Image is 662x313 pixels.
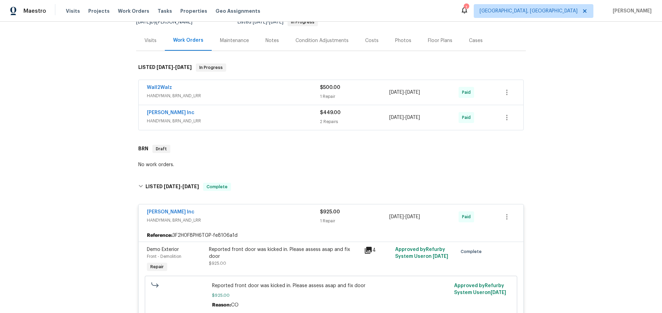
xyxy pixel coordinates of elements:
[23,8,46,14] span: Maestro
[320,93,389,100] div: 1 Repair
[146,183,199,191] h6: LISTED
[147,92,320,99] span: HANDYMAN, BRN_AND_LRR
[364,246,391,254] div: 4
[320,118,389,125] div: 2 Repairs
[405,115,420,120] span: [DATE]
[66,8,80,14] span: Visits
[238,20,318,24] span: Listed
[136,176,526,198] div: LISTED [DATE]-[DATE]Complete
[138,145,148,153] h6: BRN
[148,263,167,270] span: Repair
[88,8,110,14] span: Projects
[118,8,149,14] span: Work Orders
[147,247,179,252] span: Demo Exterior
[147,85,172,90] a: Wall2Walz
[215,8,260,14] span: Geo Assignments
[389,114,420,121] span: -
[180,8,207,14] span: Properties
[320,85,340,90] span: $500.00
[138,63,192,72] h6: LISTED
[389,214,404,219] span: [DATE]
[389,115,404,120] span: [DATE]
[365,37,379,44] div: Costs
[136,18,201,26] div: by [PERSON_NAME]
[491,290,506,295] span: [DATE]
[395,37,411,44] div: Photos
[253,20,267,24] span: [DATE]
[480,8,578,14] span: [GEOGRAPHIC_DATA], [GEOGRAPHIC_DATA]
[295,37,349,44] div: Condition Adjustments
[320,218,389,224] div: 1 Repair
[212,303,231,307] span: Reason:
[464,4,469,11] div: 1
[389,213,420,220] span: -
[147,254,181,259] span: Front - Demolition
[209,261,226,265] span: $925.00
[428,37,452,44] div: Floor Plans
[153,145,170,152] span: Draft
[204,183,230,190] span: Complete
[462,114,473,121] span: Paid
[212,282,450,289] span: Reported front door was kicked in. Please assess asap and fix door
[139,229,523,242] div: 3F2H0F8PH6TGP-fe8106a1d
[220,37,249,44] div: Maintenance
[157,65,173,70] span: [DATE]
[147,210,194,214] a: [PERSON_NAME] Inc
[265,37,279,44] div: Notes
[320,210,340,214] span: $925.00
[469,37,483,44] div: Cases
[173,37,203,44] div: Work Orders
[389,89,420,96] span: -
[212,292,450,299] span: $925.00
[182,184,199,189] span: [DATE]
[136,20,151,24] span: [DATE]
[175,65,192,70] span: [DATE]
[433,254,448,259] span: [DATE]
[147,217,320,224] span: HANDYMAN, BRN_AND_LRR
[320,110,341,115] span: $449.00
[405,90,420,95] span: [DATE]
[209,246,360,260] div: Reported front door was kicked in. Please assess asap and fix door
[405,214,420,219] span: [DATE]
[253,20,283,24] span: -
[454,283,506,295] span: Approved by Refurby System User on
[164,184,180,189] span: [DATE]
[395,247,448,259] span: Approved by Refurby System User on
[462,89,473,96] span: Paid
[231,303,239,307] span: CO
[136,57,526,79] div: LISTED [DATE]-[DATE]In Progress
[147,110,194,115] a: [PERSON_NAME] Inc
[461,248,484,255] span: Complete
[136,138,526,160] div: BRN Draft
[144,37,157,44] div: Visits
[147,118,320,124] span: HANDYMAN, BRN_AND_LRR
[197,64,225,71] span: In Progress
[158,9,172,13] span: Tasks
[389,90,404,95] span: [DATE]
[610,8,652,14] span: [PERSON_NAME]
[164,184,199,189] span: -
[462,213,473,220] span: Paid
[138,161,524,168] div: No work orders.
[288,20,317,24] span: In Progress
[157,65,192,70] span: -
[147,232,172,239] b: Reference:
[269,20,283,24] span: [DATE]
